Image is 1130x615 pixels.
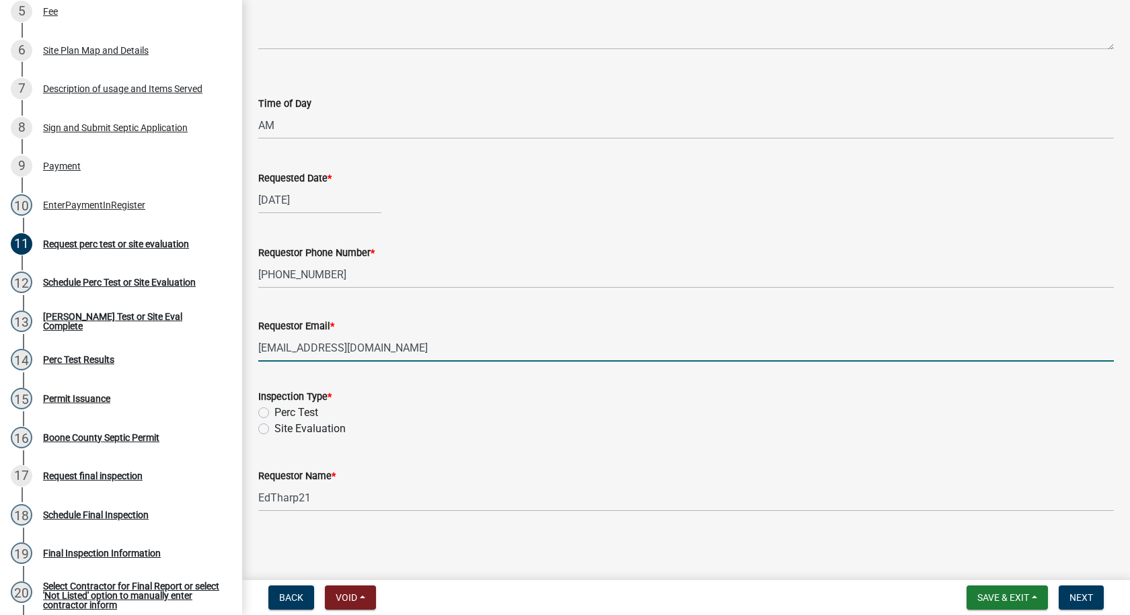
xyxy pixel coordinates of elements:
div: Sign and Submit Septic Application [43,123,188,132]
div: Select Contractor for Final Report or select 'Not Listed' option to manually enter contractor inform [43,581,221,610]
button: Void [325,585,376,610]
div: 10 [11,194,32,216]
div: Payment [43,161,81,171]
div: 15 [11,388,32,409]
div: 12 [11,272,32,293]
label: Requestor Name [258,472,336,481]
label: Perc Test [274,405,318,421]
div: Schedule Perc Test or Site Evaluation [43,278,196,287]
div: Request perc test or site evaluation [43,239,189,249]
span: Back [279,592,303,603]
div: 17 [11,465,32,487]
div: 13 [11,311,32,332]
div: 19 [11,542,32,564]
span: Next [1069,592,1093,603]
label: Time of Day [258,99,311,109]
div: 20 [11,581,32,603]
div: EnterPaymentInRegister [43,200,145,210]
div: 14 [11,349,32,370]
label: Requestor Phone Number [258,249,375,258]
div: Schedule Final Inspection [43,510,149,520]
div: Permit Issuance [43,394,110,403]
div: 7 [11,78,32,99]
div: Perc Test Results [43,355,114,364]
label: Requested Date [258,174,332,183]
div: 8 [11,117,32,138]
div: 11 [11,233,32,255]
span: Save & Exit [977,592,1029,603]
div: 18 [11,504,32,526]
div: Request final inspection [43,471,143,481]
button: Next [1059,585,1104,610]
button: Back [268,585,314,610]
label: Inspection Type [258,393,332,402]
div: [PERSON_NAME] Test or Site Eval Complete [43,312,221,331]
button: Save & Exit [967,585,1048,610]
div: Description of usage and Items Served [43,84,202,93]
div: 6 [11,40,32,61]
label: Requestor Email [258,322,334,331]
div: 16 [11,427,32,448]
div: 5 [11,1,32,22]
span: Void [336,592,357,603]
label: Site Evaluation [274,421,346,437]
div: Final Inspection Information [43,548,161,558]
div: Boone County Septic Permit [43,433,159,442]
div: Fee [43,7,58,16]
div: Site Plan Map and Details [43,46,149,55]
input: mm/dd/yyyy [258,186,381,214]
div: 9 [11,155,32,177]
